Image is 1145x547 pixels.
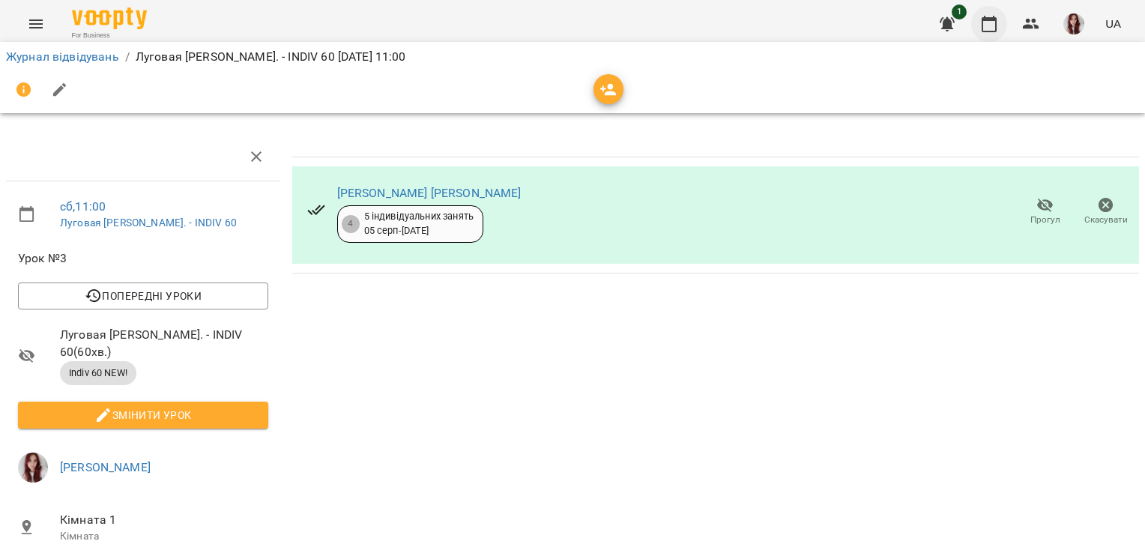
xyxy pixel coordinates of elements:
div: 4 [342,215,360,233]
button: UA [1099,10,1127,37]
img: 7cd808451856f5ed132125de41ddf209.jpg [1063,13,1084,34]
span: For Business [72,31,147,40]
button: Прогул [1015,191,1075,233]
span: UA [1105,16,1121,31]
button: Змінити урок [18,402,268,429]
button: Menu [18,6,54,42]
span: Indiv 60 NEW! [60,366,136,380]
span: Луговая [PERSON_NAME]. - INDIV 60 ( 60 хв. ) [60,326,268,361]
p: Кімната [60,529,268,544]
nav: breadcrumb [6,48,1139,66]
span: Змінити урок [30,406,256,424]
button: Скасувати [1075,191,1136,233]
img: Voopty Logo [72,7,147,29]
a: Луговая [PERSON_NAME]. - INDIV 60 [60,217,237,229]
span: Прогул [1030,214,1060,226]
span: Кімната 1 [60,511,268,529]
span: Попередні уроки [30,287,256,305]
button: Попередні уроки [18,282,268,309]
p: Луговая [PERSON_NAME]. - INDIV 60 [DATE] 11:00 [136,48,406,66]
span: 1 [952,4,967,19]
a: [PERSON_NAME] [60,460,151,474]
div: 5 індивідуальних занять 05 серп - [DATE] [364,210,474,238]
img: 7cd808451856f5ed132125de41ddf209.jpg [18,453,48,483]
a: сб , 11:00 [60,199,106,214]
a: Журнал відвідувань [6,49,119,64]
span: Урок №3 [18,250,268,268]
a: [PERSON_NAME] [PERSON_NAME] [337,186,522,200]
li: / [125,48,130,66]
span: Скасувати [1084,214,1128,226]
